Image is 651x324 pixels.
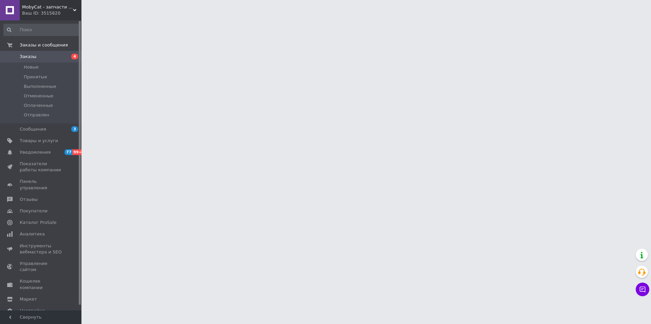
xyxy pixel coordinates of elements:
[20,261,63,273] span: Управление сайтом
[20,178,63,191] span: Панель управления
[20,231,45,237] span: Аналитика
[24,83,56,90] span: Выполненные
[71,54,78,59] span: 4
[24,112,49,118] span: Отправлен
[24,64,39,70] span: Новые
[71,126,78,132] span: 3
[20,149,51,155] span: Уведомления
[22,10,81,16] div: Ваш ID: 3515820
[20,54,36,60] span: Заказы
[20,208,48,214] span: Покупатели
[24,93,53,99] span: Отмененные
[3,24,80,36] input: Поиск
[20,278,63,290] span: Кошелек компании
[22,4,73,10] span: MobyCat - запчасти для мобильных телефонов и планшетов
[20,220,56,226] span: Каталог ProSale
[20,296,37,302] span: Маркет
[20,243,63,255] span: Инструменты вебмастера и SEO
[20,161,63,173] span: Показатели работы компании
[20,308,44,314] span: Настройки
[64,149,72,155] span: 77
[24,102,53,109] span: Оплаченные
[636,283,649,296] button: Чат с покупателем
[20,42,68,48] span: Заказы и сообщения
[20,196,38,203] span: Отзывы
[72,149,83,155] span: 99+
[20,126,46,132] span: Сообщения
[24,74,47,80] span: Принятые
[20,138,58,144] span: Товары и услуги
